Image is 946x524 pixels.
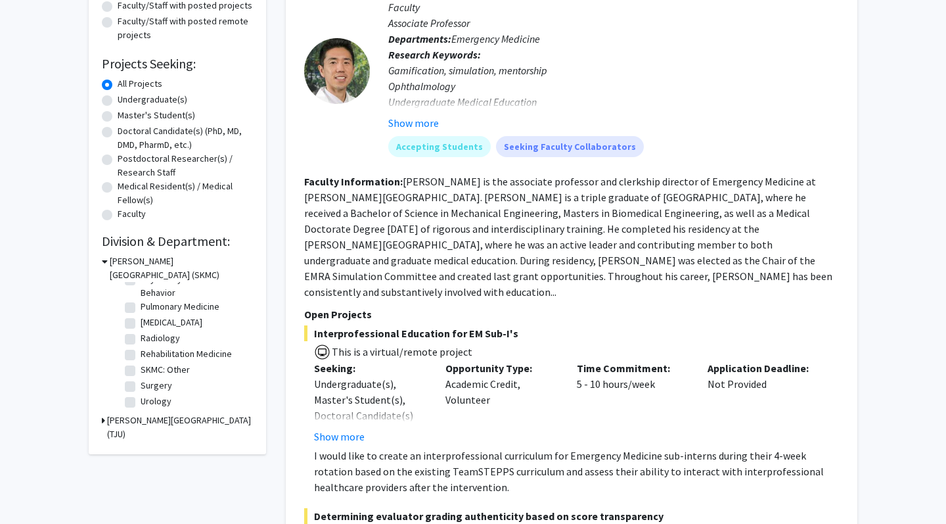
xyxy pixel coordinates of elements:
[698,360,829,444] div: Not Provided
[141,379,172,393] label: Surgery
[118,14,253,42] label: Faculty/Staff with posted remote projects
[314,429,365,444] button: Show more
[330,345,472,358] span: This is a virtual/remote project
[118,93,187,107] label: Undergraduate(s)
[451,32,540,45] span: Emergency Medicine
[314,360,426,376] p: Seeking:
[388,136,491,157] mat-chip: Accepting Students
[304,508,839,524] span: Determining evaluator grading authenticity based on score transparency
[567,360,698,444] div: 5 - 10 hours/week
[496,136,644,157] mat-chip: Seeking Faculty Collaborators
[436,360,567,444] div: Academic Credit, Volunteer
[388,115,439,131] button: Show more
[708,360,819,376] p: Application Deadline:
[10,465,56,514] iframe: Chat
[107,414,253,441] h3: [PERSON_NAME][GEOGRAPHIC_DATA] (TJU)
[110,254,253,282] h3: [PERSON_NAME][GEOGRAPHIC_DATA] (SKMC)
[141,363,190,377] label: SKMC: Other
[141,272,250,300] label: Psychiatry & Human Behavior
[577,360,688,376] p: Time Commitment:
[141,394,171,408] label: Urology
[118,207,146,221] label: Faculty
[314,448,839,495] p: I would like to create an interprofessional curriculum for Emergency Medicine sub-interns during ...
[304,175,832,298] fg-read-more: [PERSON_NAME] is the associate professor and clerkship director of Emergency Medicine at [PERSON_...
[388,32,451,45] b: Departments:
[304,325,839,341] span: Interprofessional Education for EM Sub-I's
[141,316,202,329] label: [MEDICAL_DATA]
[388,48,481,61] b: Research Keywords:
[118,179,253,207] label: Medical Resident(s) / Medical Fellow(s)
[118,152,253,179] label: Postdoctoral Researcher(s) / Research Staff
[314,376,426,455] div: Undergraduate(s), Master's Student(s), Doctoral Candidate(s) (PhD, MD, DMD, PharmD, etc.), Faculty
[388,62,839,126] div: Gamification, simulation, mentorship Ophthalmology Undergraduate Medical Education Volunteer clinics
[304,306,839,322] p: Open Projects
[118,124,253,152] label: Doctoral Candidate(s) (PhD, MD, DMD, PharmD, etc.)
[141,331,180,345] label: Radiology
[304,175,403,188] b: Faculty Information:
[141,300,219,314] label: Pulmonary Medicine
[445,360,557,376] p: Opportunity Type:
[141,347,232,361] label: Rehabilitation Medicine
[102,56,253,72] h2: Projects Seeking:
[102,233,253,249] h2: Division & Department:
[388,15,839,31] p: Associate Professor
[118,77,162,91] label: All Projects
[118,108,195,122] label: Master's Student(s)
